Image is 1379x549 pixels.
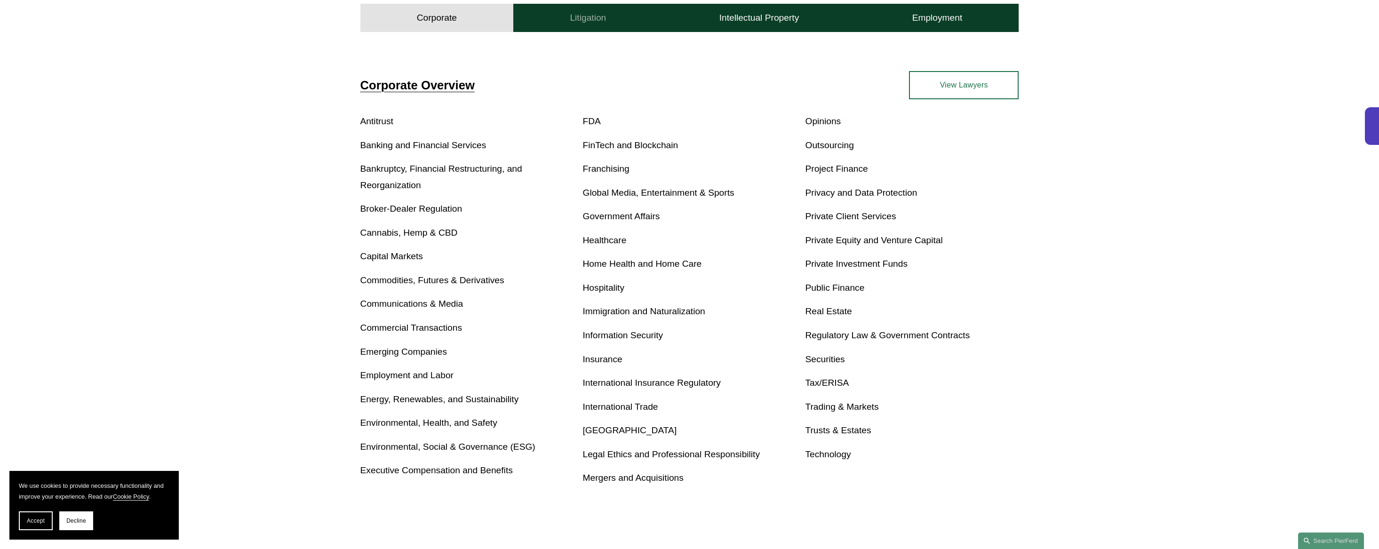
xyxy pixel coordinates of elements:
[417,12,457,24] h4: Corporate
[805,211,896,221] a: Private Client Services
[583,211,660,221] a: Government Affairs
[805,402,878,412] a: Trading & Markets
[113,493,149,500] a: Cookie Policy
[805,378,849,388] a: Tax/ERISA
[19,511,53,530] button: Accept
[360,442,535,452] a: Environmental, Social & Governance (ESG)
[360,370,454,380] a: Employment and Labor
[805,330,970,340] a: Regulatory Law & Government Contracts
[583,164,630,174] a: Franchising
[360,79,475,92] a: Corporate Overview
[1298,533,1364,549] a: Search this site
[360,228,458,238] a: Cannabis, Hemp & CBD
[66,517,86,524] span: Decline
[583,402,658,412] a: International Trade
[719,12,799,24] h4: Intellectual Property
[583,473,684,483] a: Mergers and Acquisitions
[19,480,169,502] p: We use cookies to provide necessary functionality and improve your experience. Read our .
[360,323,462,333] a: Commercial Transactions
[583,378,721,388] a: International Insurance Regulatory
[59,511,93,530] button: Decline
[583,330,663,340] a: Information Security
[805,116,841,126] a: Opinions
[360,164,522,190] a: Bankruptcy, Financial Restructuring, and Reorganization
[360,116,393,126] a: Antitrust
[583,283,625,293] a: Hospitality
[360,465,513,475] a: Executive Compensation and Benefits
[805,354,845,364] a: Securities
[805,306,852,316] a: Real Estate
[360,140,486,150] a: Banking and Financial Services
[360,275,504,285] a: Commodities, Futures & Derivatives
[360,418,497,428] a: Environmental, Health, and Safety
[360,347,447,357] a: Emerging Companies
[805,283,864,293] a: Public Finance
[583,235,627,245] a: Healthcare
[912,12,963,24] h4: Employment
[583,116,601,126] a: FDA
[583,425,677,435] a: [GEOGRAPHIC_DATA]
[360,251,423,261] a: Capital Markets
[805,140,853,150] a: Outsourcing
[360,394,519,404] a: Energy, Renewables, and Sustainability
[360,204,462,214] a: Broker-Dealer Regulation
[360,299,463,309] a: Communications & Media
[583,449,760,459] a: Legal Ethics and Professional Responsibility
[9,471,179,540] section: Cookie banner
[805,449,851,459] a: Technology
[583,259,702,269] a: Home Health and Home Care
[583,306,705,316] a: Immigration and Naturalization
[805,164,868,174] a: Project Finance
[570,12,606,24] h4: Litigation
[805,188,917,198] a: Privacy and Data Protection
[909,71,1019,99] a: View Lawyers
[583,354,622,364] a: Insurance
[805,425,871,435] a: Trusts & Estates
[583,188,734,198] a: Global Media, Entertainment & Sports
[27,517,45,524] span: Accept
[805,235,942,245] a: Private Equity and Venture Capital
[583,140,678,150] a: FinTech and Blockchain
[805,259,908,269] a: Private Investment Funds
